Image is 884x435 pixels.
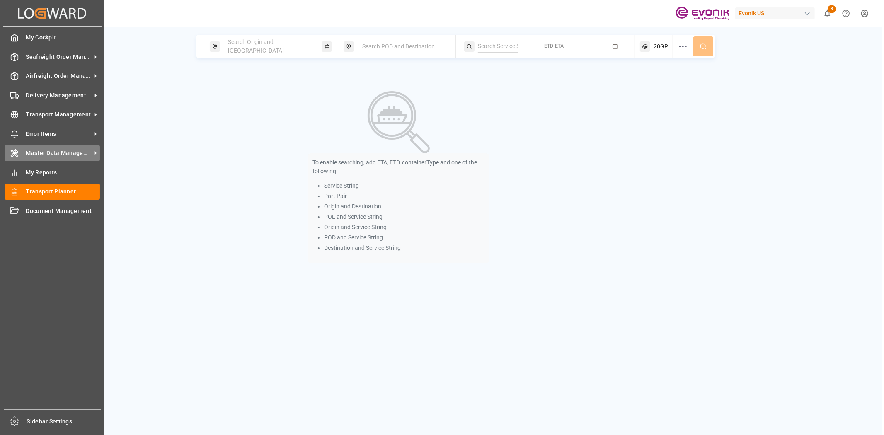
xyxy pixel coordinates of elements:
li: Service String [324,181,484,190]
a: My Reports [5,164,100,180]
span: Search POD and Destination [362,43,435,50]
li: Origin and Service String [324,223,484,232]
span: Search Origin and [GEOGRAPHIC_DATA] [228,39,284,54]
li: Destination and Service String [324,244,484,252]
span: My Reports [26,168,100,177]
span: Airfreight Order Management [26,72,92,80]
span: Error Items [26,130,92,138]
li: Port Pair [324,192,484,201]
span: Sidebar Settings [27,417,101,426]
span: Seafreight Order Management [26,53,92,61]
button: show 8 new notifications [818,4,837,23]
span: Document Management [26,207,100,215]
button: Help Center [837,4,855,23]
span: My Cockpit [26,33,100,42]
span: Delivery Management [26,91,92,100]
div: Evonik US [735,7,815,19]
span: Master Data Management [26,149,92,157]
input: Search Service String [478,40,518,53]
li: POD and Service String [324,233,484,242]
a: Document Management [5,203,100,219]
span: 8 [828,5,836,13]
button: Evonik US [735,5,818,21]
span: Transport Planner [26,187,100,196]
p: To enable searching, add ETA, ETD, containerType and one of the following: [312,158,484,176]
span: 20GP [654,42,668,51]
span: Transport Management [26,110,92,119]
span: ETD-ETA [544,43,564,49]
img: Search [368,91,430,153]
img: Evonik-brand-mark-Deep-Purple-RGB.jpeg_1700498283.jpeg [676,6,729,21]
a: My Cockpit [5,29,100,46]
button: ETD-ETA [535,39,630,55]
a: Transport Planner [5,184,100,200]
li: Origin and Destination [324,202,484,211]
li: POL and Service String [324,213,484,221]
